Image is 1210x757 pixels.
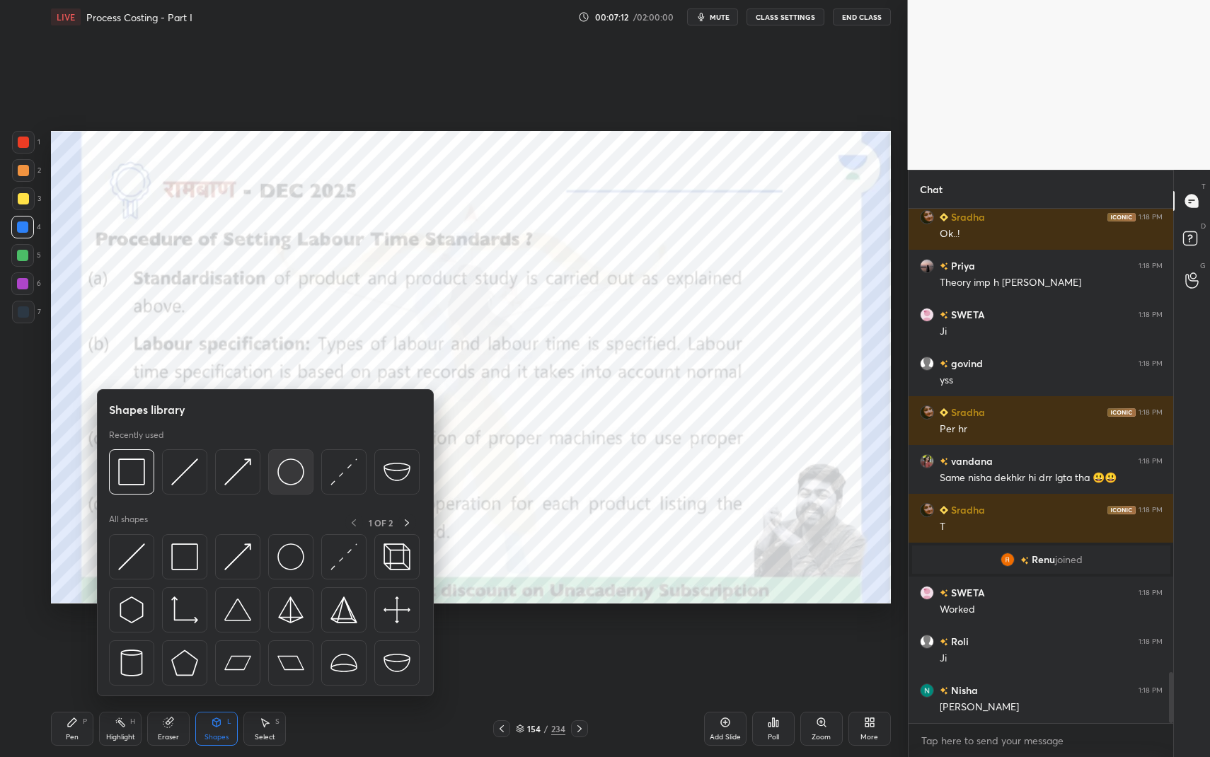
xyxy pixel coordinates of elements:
div: 1:18 PM [1139,506,1163,514]
p: Recently used [109,429,163,441]
img: no-rating-badge.077c3623.svg [940,263,948,271]
h6: Sradha [948,502,985,517]
div: / [544,724,548,733]
div: Worked [940,603,1163,617]
img: svg+xml;charset=utf-8,%3Csvg%20xmlns%3D%22http%3A%2F%2Fwww.w3.org%2F2000%2Fsvg%22%20width%3D%2244... [224,649,251,676]
span: joined [1054,554,1082,565]
img: svg+xml;charset=utf-8,%3Csvg%20xmlns%3D%22http%3A%2F%2Fwww.w3.org%2F2000%2Fsvg%22%20width%3D%2238... [330,649,357,676]
div: LIVE [51,8,81,25]
div: 1:18 PM [1139,408,1163,417]
div: Pen [66,734,79,741]
div: 1 [12,131,40,154]
div: 1:18 PM [1139,359,1163,368]
img: svg+xml;charset=utf-8,%3Csvg%20xmlns%3D%22http%3A%2F%2Fwww.w3.org%2F2000%2Fsvg%22%20width%3D%2238... [384,458,410,485]
div: Per hr [940,422,1163,437]
div: 1:18 PM [1139,311,1163,319]
div: Ji [940,652,1163,666]
img: svg+xml;charset=utf-8,%3Csvg%20xmlns%3D%22http%3A%2F%2Fwww.w3.org%2F2000%2Fsvg%22%20width%3D%2238... [384,649,410,676]
div: yss [940,374,1163,388]
h6: Nisha [948,683,978,698]
div: P [83,718,87,725]
p: 1 OF 2 [369,517,393,528]
img: svg+xml;charset=utf-8,%3Csvg%20xmlns%3D%22http%3A%2F%2Fwww.w3.org%2F2000%2Fsvg%22%20width%3D%2238... [224,596,251,623]
img: Learner_Badge_beginner_1_8b307cf2a0.svg [940,506,948,514]
img: svg+xml;charset=utf-8,%3Csvg%20xmlns%3D%22http%3A%2F%2Fwww.w3.org%2F2000%2Fsvg%22%20width%3D%2234... [330,596,357,623]
div: Same nisha dekhkr hi drr lgta tha 😃😃 [940,471,1163,485]
button: End Class [833,8,891,25]
div: Highlight [106,734,135,741]
img: iconic-dark.1390631f.png [1107,506,1136,514]
div: Zoom [812,734,831,741]
p: T [1202,181,1206,192]
div: Theory imp h [PERSON_NAME] [940,276,1163,290]
button: mute [687,8,738,25]
div: 4 [11,216,41,238]
img: cd5a9f1d1321444b9a7393d5ef26527c.jpg [920,210,934,224]
div: 1:18 PM [1139,262,1163,270]
img: d53741ac11dd465385ef9969f654fb39.22681266_3 [1000,553,1014,567]
img: 68ea001a1ae04334b42991adfe519f2f.jpg [920,454,934,468]
div: S [275,718,280,725]
img: no-rating-badge.077c3623.svg [940,590,948,598]
div: T [940,520,1163,534]
img: svg+xml;charset=utf-8,%3Csvg%20xmlns%3D%22http%3A%2F%2Fwww.w3.org%2F2000%2Fsvg%22%20width%3D%2236... [277,543,304,570]
img: svg+xml;charset=utf-8,%3Csvg%20xmlns%3D%22http%3A%2F%2Fwww.w3.org%2F2000%2Fsvg%22%20width%3D%2235... [384,543,410,570]
img: 6e9925b2349d472cbe3bde982d61af02.jpg [920,308,934,322]
img: svg+xml;charset=utf-8,%3Csvg%20xmlns%3D%22http%3A%2F%2Fwww.w3.org%2F2000%2Fsvg%22%20width%3D%2234... [171,543,198,570]
h6: govind [948,356,983,371]
img: no-rating-badge.077c3623.svg [940,361,948,369]
img: no-rating-badge.077c3623.svg [940,458,948,466]
div: 154 [527,724,541,733]
img: svg+xml;charset=utf-8,%3Csvg%20xmlns%3D%22http%3A%2F%2Fwww.w3.org%2F2000%2Fsvg%22%20width%3D%2230... [330,543,357,570]
h6: Sradha [948,405,985,420]
div: [PERSON_NAME] [940,700,1163,715]
img: Learner_Badge_beginner_1_8b307cf2a0.svg [940,408,948,417]
div: L [227,718,231,725]
img: svg+xml;charset=utf-8,%3Csvg%20xmlns%3D%22http%3A%2F%2Fwww.w3.org%2F2000%2Fsvg%22%20width%3D%2228... [118,649,145,676]
div: 1:18 PM [1139,589,1163,597]
img: default.png [920,635,934,649]
img: svg+xml;charset=utf-8,%3Csvg%20xmlns%3D%22http%3A%2F%2Fwww.w3.org%2F2000%2Fsvg%22%20width%3D%2234... [118,458,145,485]
div: Select [255,734,275,741]
div: H [130,718,135,725]
img: svg+xml;charset=utf-8,%3Csvg%20xmlns%3D%22http%3A%2F%2Fwww.w3.org%2F2000%2Fsvg%22%20width%3D%2240... [384,596,410,623]
h6: SWETA [948,585,985,600]
h6: vandana [948,453,993,468]
img: cd5a9f1d1321444b9a7393d5ef26527c.jpg [920,405,934,420]
img: iconic-dark.1390631f.png [1107,408,1136,417]
div: 234 [551,722,565,735]
div: grid [909,209,1174,723]
div: 1:18 PM [1139,686,1163,695]
div: 1:18 PM [1139,213,1163,221]
img: iconic-dark.1390631f.png [1107,213,1136,221]
img: svg+xml;charset=utf-8,%3Csvg%20xmlns%3D%22http%3A%2F%2Fwww.w3.org%2F2000%2Fsvg%22%20width%3D%2236... [277,458,304,485]
div: Eraser [158,734,179,741]
div: More [860,734,878,741]
div: 7 [12,301,41,323]
img: Learner_Badge_beginner_1_8b307cf2a0.svg [940,213,948,221]
img: no-rating-badge.077c3623.svg [940,639,948,647]
span: mute [710,12,730,22]
div: Add Slide [710,734,741,741]
div: 3 [12,187,41,210]
img: cd5a9f1d1321444b9a7393d5ef26527c.jpg [920,503,934,517]
img: 6e9925b2349d472cbe3bde982d61af02.jpg [920,586,934,600]
div: Ok..! [940,227,1163,241]
img: svg+xml;charset=utf-8,%3Csvg%20xmlns%3D%22http%3A%2F%2Fwww.w3.org%2F2000%2Fsvg%22%20width%3D%2233... [171,596,198,623]
img: svg+xml;charset=utf-8,%3Csvg%20xmlns%3D%22http%3A%2F%2Fwww.w3.org%2F2000%2Fsvg%22%20width%3D%2230... [330,458,357,485]
button: CLASS SETTINGS [747,8,824,25]
p: Chat [909,171,954,208]
img: svg+xml;charset=utf-8,%3Csvg%20xmlns%3D%22http%3A%2F%2Fwww.w3.org%2F2000%2Fsvg%22%20width%3D%2230... [224,458,251,485]
div: 6 [11,272,41,295]
img: svg+xml;charset=utf-8,%3Csvg%20xmlns%3D%22http%3A%2F%2Fwww.w3.org%2F2000%2Fsvg%22%20width%3D%2234... [277,596,304,623]
h6: Sradha [948,209,985,224]
p: G [1200,260,1206,271]
img: svg+xml;charset=utf-8,%3Csvg%20xmlns%3D%22http%3A%2F%2Fwww.w3.org%2F2000%2Fsvg%22%20width%3D%2230... [118,596,145,623]
img: no-rating-badge.077c3623.svg [940,312,948,320]
h6: Roli [948,634,969,649]
h4: Process Costing - Part I [86,11,192,24]
h6: SWETA [948,307,985,322]
img: svg+xml;charset=utf-8,%3Csvg%20xmlns%3D%22http%3A%2F%2Fwww.w3.org%2F2000%2Fsvg%22%20width%3D%2230... [171,458,198,485]
h6: Priya [948,258,975,273]
div: Shapes [204,734,229,741]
